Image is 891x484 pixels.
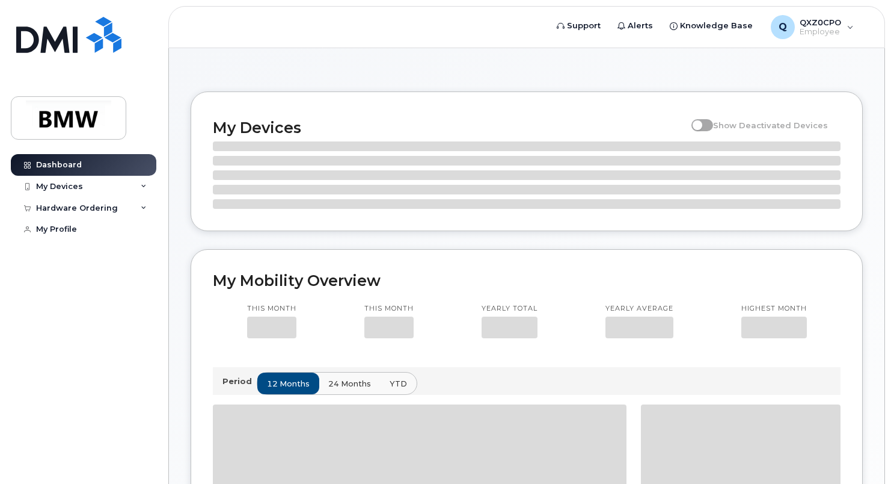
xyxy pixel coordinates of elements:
[213,271,840,290] h2: My Mobility Overview
[713,120,828,130] span: Show Deactivated Devices
[390,378,407,389] span: YTD
[328,378,371,389] span: 24 months
[482,304,537,314] p: Yearly total
[222,376,257,387] p: Period
[691,114,701,123] input: Show Deactivated Devices
[247,304,296,314] p: This month
[364,304,414,314] p: This month
[213,119,685,137] h2: My Devices
[605,304,673,314] p: Yearly average
[741,304,807,314] p: Highest month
